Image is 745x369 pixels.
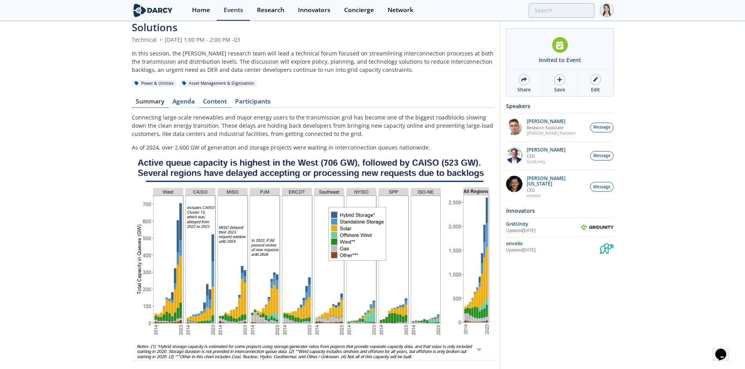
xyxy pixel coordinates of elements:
a: GridUnity Updated[DATE] GridUnity [506,221,614,234]
img: logo-wide.svg [132,4,174,17]
div: Power & Utilities [132,80,177,87]
p: Connecting large-scale renewables and major energy users to the transmission grid has become one ... [132,113,495,138]
div: Innovators [506,204,614,217]
button: Message [590,151,614,161]
p: As of 2024, over 2,600 GW of generation and storage projects were waiting in interconnection queu... [132,143,495,152]
div: Asset Management & Digitization [180,80,257,87]
p: Research Associate [527,125,576,130]
div: Edit [591,86,600,93]
img: f1d2b35d-fddb-4a25-bd87-d4d314a355e9 [506,119,522,135]
div: Invited to Event [539,56,581,64]
a: Content [199,98,231,108]
span: Message [593,184,610,190]
a: envelio Updated[DATE] envelio [506,240,614,254]
div: Save [554,86,565,93]
div: Home [192,7,210,13]
p: GridUnity [527,159,565,164]
div: In this session, the [PERSON_NAME] research team will lead a technical forum focused on streamlin... [132,49,495,74]
div: Share [517,86,531,93]
img: d42dc26c-2a28-49ac-afde-9b58c84c0349 [506,147,522,164]
a: Summary [132,98,169,108]
button: Message [590,182,614,192]
div: GridUnity [506,221,581,228]
span: Message [593,124,610,130]
div: Events [224,7,243,13]
div: Network [388,7,413,13]
p: envelio [527,193,586,198]
img: envelio [600,240,614,254]
p: [PERSON_NAME][US_STATE] [527,176,586,187]
img: Image [132,157,495,362]
img: 1b183925-147f-4a47-82c9-16eeeed5003c [506,176,522,192]
div: Updated [DATE] [506,228,581,234]
div: Speakers [506,99,614,113]
a: Edit [578,70,613,96]
div: Technical [DATE] 1:00 PM - 2:00 PM -03 [132,36,495,44]
p: [PERSON_NAME] [527,119,576,124]
span: • [158,36,163,43]
img: Profile [600,4,614,17]
button: Message [590,123,614,132]
span: Message [593,153,610,159]
p: [PERSON_NAME] [527,147,565,153]
a: Agenda [169,98,199,108]
p: [PERSON_NAME] Partners [527,130,576,136]
a: Participants [231,98,275,108]
input: Advanced Search [529,3,594,18]
img: GridUnity [581,224,614,230]
div: Updated [DATE] [506,247,600,253]
div: Research [257,7,284,13]
div: Innovators [298,7,330,13]
div: Concierge [344,7,374,13]
div: envelio [506,240,600,247]
iframe: chat widget [712,338,737,361]
p: CEO [527,153,565,159]
p: CEO [527,187,586,193]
